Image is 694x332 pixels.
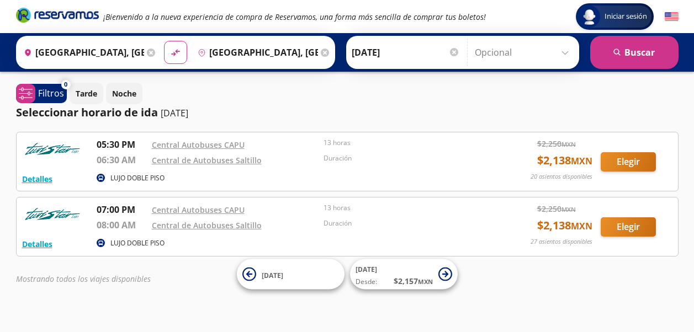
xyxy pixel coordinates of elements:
[70,83,103,104] button: Tarde
[324,203,490,213] p: 13 horas
[475,39,574,66] input: Opcional
[16,7,99,26] a: Brand Logo
[38,87,64,100] p: Filtros
[152,140,245,150] a: Central Autobuses CAPU
[110,173,165,183] p: LUJO DOBLE PISO
[106,83,142,104] button: Noche
[590,36,679,69] button: Buscar
[561,205,576,213] small: MXN
[324,138,490,148] p: 13 horas
[600,11,651,22] span: Iniciar sesión
[16,274,151,284] em: Mostrando todos los viajes disponibles
[16,7,99,23] i: Brand Logo
[350,259,458,290] button: [DATE]Desde:$2,157MXN
[16,84,67,103] button: 0Filtros
[22,238,52,250] button: Detalles
[76,88,97,99] p: Tarde
[356,277,377,287] span: Desde:
[103,12,486,22] em: ¡Bienvenido a la nueva experiencia de compra de Reservamos, una forma más sencilla de comprar tus...
[19,39,144,66] input: Buscar Origen
[16,104,158,121] p: Seleccionar horario de ida
[324,153,490,163] p: Duración
[537,138,576,149] span: $ 2,250
[601,217,656,237] button: Elegir
[601,152,656,172] button: Elegir
[152,220,262,231] a: Central de Autobuses Saltillo
[394,275,433,287] span: $ 2,157
[97,153,146,167] p: 06:30 AM
[97,203,146,216] p: 07:00 PM
[571,155,592,167] small: MXN
[64,80,67,89] span: 0
[324,218,490,228] p: Duración
[161,106,188,120] p: [DATE]
[531,237,592,247] p: 27 asientos disponibles
[537,203,576,215] span: $ 2,250
[352,39,460,66] input: Elegir Fecha
[110,238,165,248] p: LUJO DOBLE PISO
[537,152,592,169] span: $ 2,138
[561,140,576,148] small: MXN
[22,173,52,185] button: Detalles
[152,205,245,215] a: Central Autobuses CAPU
[22,138,83,160] img: RESERVAMOS
[112,88,136,99] p: Noche
[152,155,262,165] a: Central de Autobuses Saltillo
[665,10,679,24] button: English
[193,39,318,66] input: Buscar Destino
[237,259,345,290] button: [DATE]
[97,218,146,232] p: 08:00 AM
[22,203,83,225] img: RESERVAMOS
[262,270,283,280] span: [DATE]
[537,217,592,234] span: $ 2,138
[356,265,377,274] span: [DATE]
[97,138,146,151] p: 05:30 PM
[531,172,592,181] p: 20 asientos disponibles
[418,277,433,286] small: MXN
[571,220,592,232] small: MXN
